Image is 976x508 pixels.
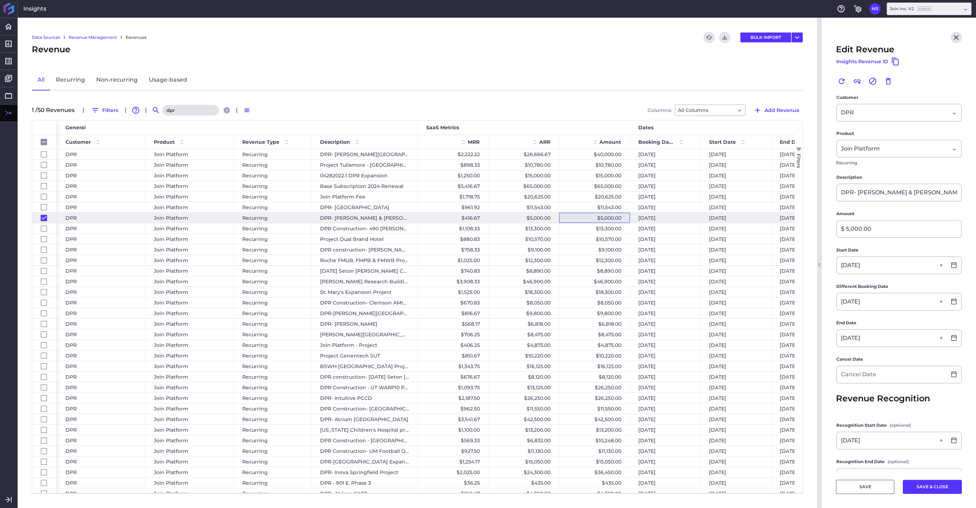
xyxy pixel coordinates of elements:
[488,393,559,403] div: $26,250.00
[488,276,559,287] div: $46,900.00
[418,456,488,467] div: $1,254.17
[312,414,418,424] div: DPR- Atrium [GEOGRAPHIC_DATA]
[938,257,946,274] button: Close
[836,104,962,122] div: Dropdown select
[630,170,701,181] div: [DATE]
[837,330,946,347] input: Select Date
[312,170,418,181] div: 04282022.1 DPR Expansion
[771,297,842,308] div: [DATE]
[488,467,559,477] div: $24,300.00
[701,160,771,170] div: [DATE]
[701,308,771,318] div: [DATE]
[630,308,701,318] div: [DATE]
[312,446,418,456] div: DPR Construction- UM Football Operations Facility + Garage Project
[559,213,630,223] div: $5,000.00
[88,105,121,116] button: Filters
[150,105,162,116] button: Search by
[559,319,630,329] div: $6,818.00
[234,350,312,361] div: Recurring
[887,2,971,15] div: Dropdown select
[559,329,630,339] div: $8,475.00
[418,213,488,223] div: $416.67
[418,340,488,350] div: $406.25
[488,213,559,223] div: $5,000.00
[234,414,312,424] div: Recurring
[418,467,488,477] div: $2,025.00
[91,70,143,90] a: Non-recurring
[630,425,701,435] div: [DATE]
[488,308,559,318] div: $9,800.00
[418,393,488,403] div: $2,187.50
[488,446,559,456] div: $11,130.00
[312,266,418,276] div: [DATE] Seton [PERSON_NAME] Campus Expansion & Renovation Project
[771,382,842,392] div: [DATE]
[312,287,418,297] div: St. Mary's Expansion Project
[559,276,630,287] div: $46,900.00
[234,287,312,297] div: Recurring
[701,361,771,371] div: [DATE]
[488,255,559,265] div: $12,300.00
[938,293,946,310] button: Close
[418,329,488,339] div: $706.25
[488,297,559,308] div: $8,050.00
[630,191,701,202] div: [DATE]
[488,181,559,191] div: $65,000.00
[312,160,418,170] div: Project Tullamore - [GEOGRAPHIC_DATA] - Phases 1 & 2
[771,425,842,435] div: [DATE]
[312,181,418,191] div: Base Subscription 2024 Renewal
[234,202,312,212] div: Recurring
[418,350,488,361] div: $851.67
[630,350,701,361] div: [DATE]
[630,456,701,467] div: [DATE]
[312,425,418,435] div: [US_STATE] Children's Hospital project
[234,297,312,308] div: Recurring
[234,234,312,244] div: Recurring
[418,266,488,276] div: $740.83
[234,276,312,287] div: Recurring
[796,154,802,168] span: Filters
[312,255,418,265] div: Roche FMUB, FMPB & FMWB Project
[312,223,418,234] div: DPR Construction- 490 [PERSON_NAME] Project
[488,266,559,276] div: $8,890.00
[312,456,418,467] div: DPR-[GEOGRAPHIC_DATA] Expansion
[234,308,312,318] div: Recurring
[234,181,312,191] div: Recurring
[771,223,842,234] div: [DATE]
[559,414,630,424] div: $42,500.00
[418,361,488,371] div: $1,343.75
[771,350,842,361] div: [DATE]
[771,361,842,371] div: [DATE]
[418,244,488,255] div: $758.33
[630,160,701,170] div: [DATE]
[488,329,559,339] div: $8,475.00
[559,266,630,276] div: $8,890.00
[488,435,559,445] div: $6,832.00
[630,467,701,477] div: [DATE]
[559,202,630,212] div: $11,543.00
[771,266,842,276] div: [DATE]
[771,308,842,318] div: [DATE]
[701,255,771,265] div: [DATE]
[883,76,894,87] button: Delete
[488,234,559,244] div: $10,570.00
[630,393,701,403] div: [DATE]
[559,361,630,371] div: $16,125.00
[312,435,418,445] div: DPR Construction - [GEOGRAPHIC_DATA]-HCP2
[234,382,312,392] div: Recurring
[836,140,962,158] div: Dropdown select
[312,361,418,371] div: BSWH [GEOGRAPHIC_DATA] Project
[559,149,630,159] div: $40,000.00
[559,393,630,403] div: $26,250.00
[418,255,488,265] div: $1,025.00
[869,3,881,14] button: User Menu
[630,319,701,329] div: [DATE]
[488,478,559,488] div: $435.00
[559,191,630,202] div: $20,625.00
[559,372,630,382] div: $8,120.00
[312,308,418,318] div: DPR-[PERSON_NAME][GEOGRAPHIC_DATA] Expansion
[559,435,630,445] div: $10,248.00
[559,382,630,392] div: $26,250.00
[312,393,418,403] div: DPR- Intuitive PCCD
[630,403,701,414] div: [DATE]
[488,319,559,329] div: $6,818.00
